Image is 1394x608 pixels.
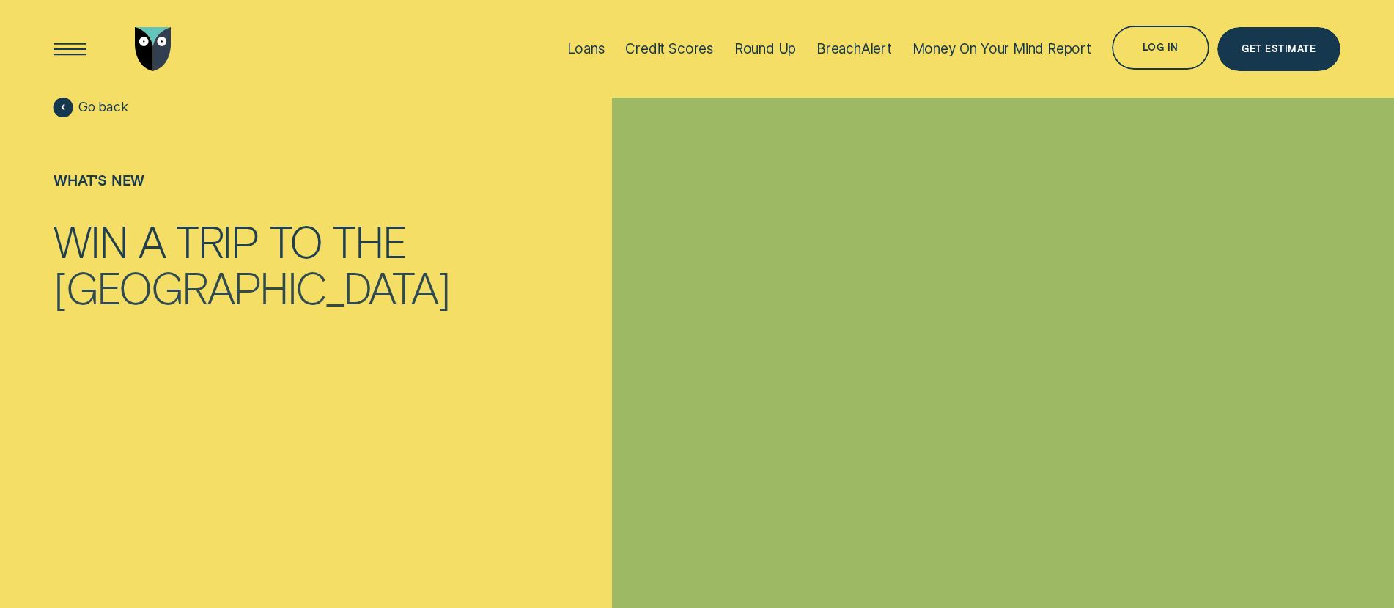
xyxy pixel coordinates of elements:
[816,40,892,57] div: BreachAlert
[54,218,449,306] h1: Win a trip to the Maldives
[78,99,128,115] span: Go back
[135,27,172,71] img: Wisr
[54,219,128,263] div: Win
[176,219,259,263] div: trip
[48,27,92,71] button: Open Menu
[625,40,714,57] div: Credit Scores
[912,40,1091,57] div: Money On Your Mind Report
[1217,27,1340,71] a: Get Estimate
[54,265,449,310] div: [GEOGRAPHIC_DATA]
[734,40,797,57] div: Round Up
[54,98,128,117] a: Go back
[1112,26,1209,70] button: Log in
[270,219,322,263] div: to
[54,172,449,188] div: What's new
[139,219,165,263] div: a
[333,219,406,263] div: the
[567,40,605,57] div: Loans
